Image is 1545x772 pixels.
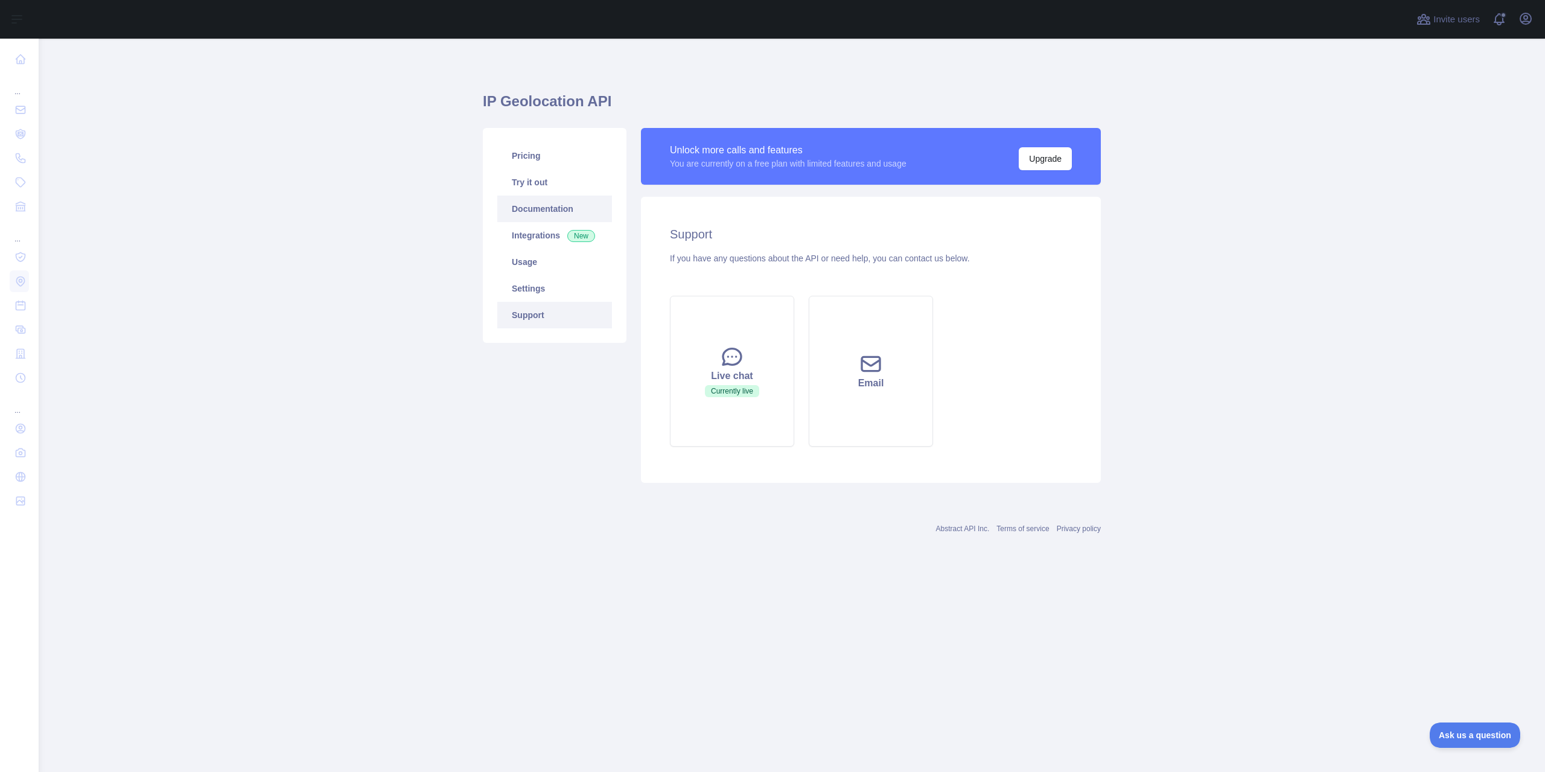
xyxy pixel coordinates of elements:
[1019,147,1072,170] button: Upgrade
[1430,723,1521,748] iframe: Toggle Customer Support
[670,226,1072,243] h2: Support
[670,252,1072,264] div: If you have any questions about the API or need help, you can contact us below.
[936,525,990,533] a: Abstract API Inc.
[670,143,906,158] div: Unlock more calls and features
[497,169,612,196] a: Try it out
[824,376,918,391] div: Email
[497,222,612,249] a: Integrations New
[483,92,1101,121] h1: IP Geolocation API
[10,391,29,415] div: ...
[670,158,906,170] div: You are currently on a free plan with limited features and usage
[497,196,612,222] a: Documentation
[10,72,29,97] div: ...
[670,296,794,447] button: Live chatCurrently live
[685,369,779,383] div: Live chat
[10,220,29,244] div: ...
[809,296,933,447] button: Email
[497,142,612,169] a: Pricing
[1057,525,1101,533] a: Privacy policy
[705,385,759,397] span: Currently live
[567,230,595,242] span: New
[497,249,612,275] a: Usage
[1433,13,1480,27] span: Invite users
[1414,10,1482,29] button: Invite users
[497,302,612,328] a: Support
[497,275,612,302] a: Settings
[996,525,1049,533] a: Terms of service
